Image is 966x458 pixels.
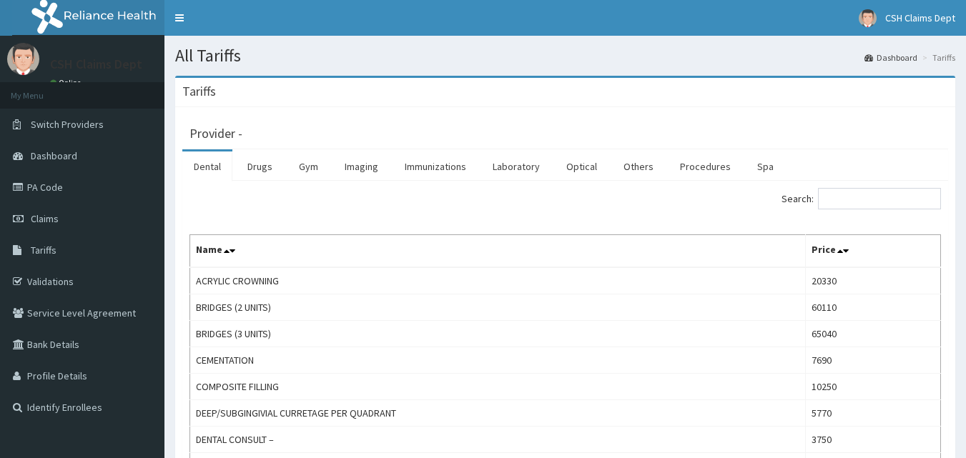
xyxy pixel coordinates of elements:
img: User Image [7,43,39,75]
span: Dashboard [31,149,77,162]
span: Switch Providers [31,118,104,131]
a: Online [50,78,84,88]
p: CSH Claims Dept [50,58,142,71]
span: Tariffs [31,244,56,257]
span: CSH Claims Dept [885,11,955,24]
img: User Image [859,9,877,27]
span: Claims [31,212,59,225]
